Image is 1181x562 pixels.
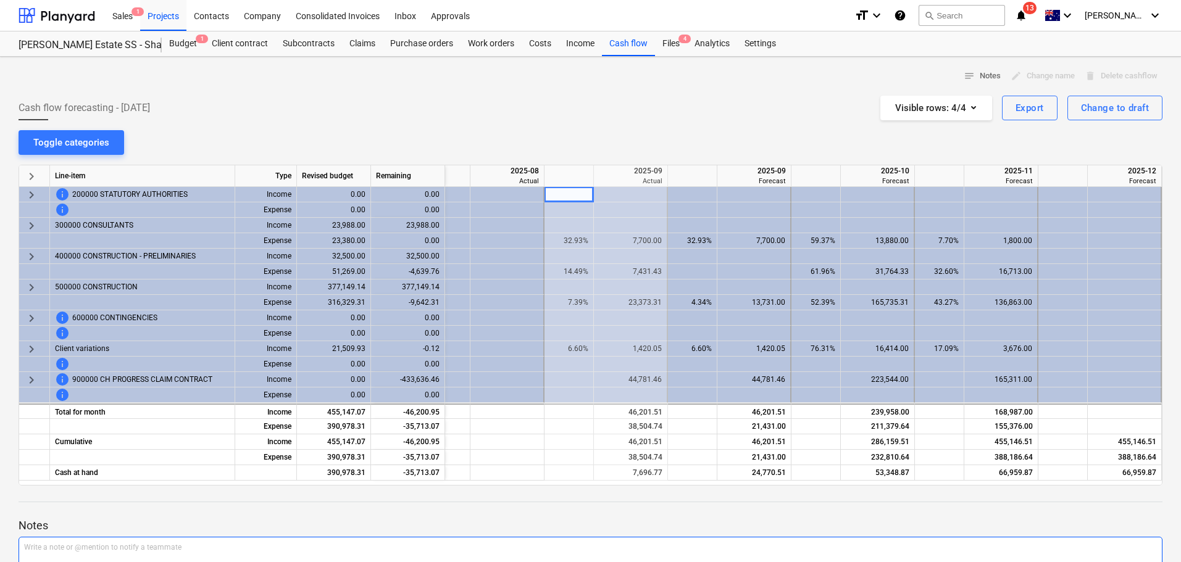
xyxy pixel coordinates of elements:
span: keyboard_arrow_right [24,249,39,264]
div: 316,329.31 [297,295,371,310]
div: 2025-08 [475,165,539,176]
div: 13,731.00 [722,295,785,310]
span: 300000 CONSULTANTS [55,218,133,233]
div: Expense [235,233,297,249]
div: Forecast [846,176,909,186]
div: 46,201.51 [722,405,786,420]
div: 6.60% [549,341,588,357]
div: -35,713.07 [371,450,445,465]
i: format_size [854,8,869,23]
div: 0.00 [297,187,371,202]
div: 455,146.51 [1093,434,1156,450]
span: notes [964,70,975,81]
button: Change to draft [1067,96,1162,120]
div: 23,373.31 [599,295,662,310]
div: 165,311.00 [969,372,1032,387]
div: 0.00 [371,326,445,341]
p: Notes [19,518,1162,533]
div: 7,696.77 [599,465,662,481]
div: 0.00 [371,202,445,218]
div: 0.00 [297,202,371,218]
div: Expense [235,202,297,218]
div: 66,959.87 [1093,465,1156,481]
div: 46,201.51 [599,405,662,420]
div: Income [235,249,297,264]
div: Cash at hand [50,465,235,481]
button: Export [1002,96,1058,120]
div: 239,958.00 [846,405,909,420]
div: 21,431.00 [722,419,786,434]
div: 1,420.05 [599,341,662,357]
div: 76.31% [796,341,835,357]
div: Income [559,31,602,56]
div: Change to draft [1081,100,1149,116]
div: Actual [475,176,539,186]
span: This line-item cannot be forecasted before price for client is updated. To change this, contact y... [55,372,70,387]
span: Cash flow forecasting - [DATE] [19,101,150,115]
span: This line-item cannot be forecasted before revised budget is updated [55,387,70,402]
div: 21,509.93 [297,341,371,357]
div: 7.39% [549,295,588,310]
div: Total for month [50,403,235,419]
div: 2025-12 [1093,165,1156,176]
i: Knowledge base [894,8,906,23]
span: This line-item cannot be forecasted before price for client is updated. To change this, contact y... [55,310,70,325]
div: 2025-09 [722,165,786,176]
div: Cumulative [50,434,235,450]
div: 16,414.00 [846,341,909,357]
div: 2025-11 [969,165,1033,176]
span: keyboard_arrow_right [24,342,39,357]
span: 1 [131,7,144,16]
span: This line-item cannot be forecasted before revised budget is updated [55,326,70,341]
div: Revised budget [297,165,371,187]
span: 13 [1023,2,1037,14]
div: Income [235,372,297,387]
div: 7,700.00 [722,233,785,249]
div: Purchase orders [383,31,461,56]
div: 155,376.00 [969,419,1033,434]
div: Income [235,187,297,202]
div: 53,348.87 [846,465,909,481]
div: 390,978.31 [297,450,371,465]
span: [PERSON_NAME] [1085,10,1146,20]
div: 1,800.00 [969,233,1032,249]
div: 66,959.87 [969,465,1033,481]
div: [PERSON_NAME] Estate SS - Shade Structure [19,39,147,52]
div: 44,781.46 [722,372,785,387]
div: 16,713.00 [969,264,1032,279]
div: -433,636.46 [371,372,445,387]
div: Expense [235,357,297,372]
div: Actual [599,176,662,186]
span: Client variations [55,341,109,357]
div: Subcontracts [275,31,342,56]
a: Analytics [687,31,737,56]
a: Cash flow [602,31,655,56]
span: keyboard_arrow_right [24,311,39,326]
span: keyboard_arrow_right [24,280,39,295]
div: 286,159.51 [846,434,909,450]
div: Toggle categories [33,134,109,151]
span: 900000 CH PROGRESS CLAIM CONTRACT [72,372,212,387]
div: Expense [235,387,297,403]
div: 32.60% [920,264,959,279]
a: Work orders [461,31,522,56]
div: 14.49% [549,264,588,279]
div: 24,770.51 [722,465,786,481]
div: 38,504.74 [599,450,662,465]
div: Budget [162,31,204,56]
button: Visible rows:4/4 [880,96,992,120]
span: 400000 CONSTRUCTION - PRELIMINARIES [55,249,196,264]
a: Client contract [204,31,275,56]
div: 59.37% [796,233,835,249]
i: keyboard_arrow_down [1060,8,1075,23]
div: Costs [522,31,559,56]
span: 200000 STATUTORY AUTHORITIES [72,187,188,202]
div: Forecast [969,176,1033,186]
div: Visible rows : 4/4 [895,100,977,116]
div: Expense [235,450,297,465]
span: search [924,10,934,20]
div: Forecast [1093,176,1156,186]
button: Notes [959,67,1006,86]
